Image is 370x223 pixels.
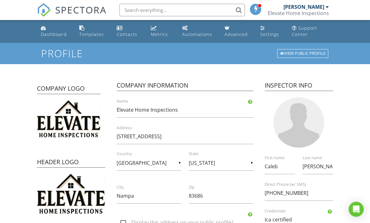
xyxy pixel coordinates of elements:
[268,10,329,16] div: Elevate Home Inspections
[349,202,364,217] div: Open Intercom Messenger
[37,8,107,22] a: SPECTORA
[189,151,261,157] label: State
[114,23,144,40] a: Contacts
[37,100,101,137] img: Screen%20Shot%202025-07-31%20at%2011.42.00%20AM.png
[37,3,51,17] img: The Best Home Inspection Software - Spectora
[277,48,329,58] a: View Public Profile
[79,31,104,37] div: Templates
[38,23,72,40] a: Dashboard
[117,31,137,37] div: Contacts
[283,4,324,10] div: [PERSON_NAME]
[265,81,333,91] h4: Inspector Info
[265,182,341,187] label: Direct Phone (w/ SMS)
[151,31,168,37] div: Metrics
[37,174,105,214] img: Screen%20Shot%202025-07-31%20at%2011.42.00%20AM.png
[148,23,175,40] a: Metrics
[180,23,217,40] a: Automations (Basic)
[182,31,212,37] div: Automations
[260,31,279,37] div: Settings
[41,48,329,59] h1: Profile
[225,31,248,37] div: Advanced
[265,208,341,214] label: Credentials
[41,31,67,37] div: Dashboard
[292,25,317,37] div: Support Center
[222,23,253,40] a: Advanced
[37,158,105,168] h4: Header Logo
[117,151,189,157] label: Country
[77,23,109,40] a: Templates
[265,155,303,161] label: First name
[117,81,253,91] h4: Company Information
[37,84,101,94] h4: Company Logo
[55,3,107,16] span: SPECTORA
[303,155,341,161] label: Last name
[277,49,328,58] div: View Public Profile
[119,4,245,16] input: Search everything...
[289,23,332,40] a: Support Center
[258,23,284,40] a: Settings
